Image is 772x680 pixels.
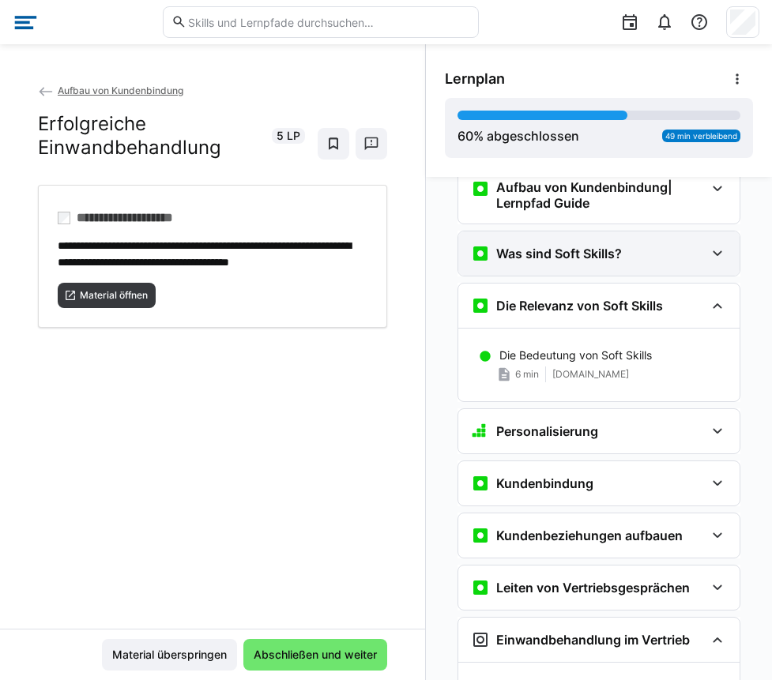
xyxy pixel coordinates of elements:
span: Aufbau von Kundenbindung [58,85,183,96]
h3: Einwandbehandlung im Vertrieb [496,632,690,648]
button: Material überspringen [102,639,237,671]
span: Material überspringen [110,647,229,663]
span: 5 LP [277,128,300,144]
span: 49 min verbleibend [665,131,737,141]
p: Die Bedeutung von Soft Skills [499,348,652,363]
input: Skills und Lernpfade durchsuchen… [186,15,469,29]
span: [DOMAIN_NAME] [552,368,629,381]
h3: Kundenbindung [496,475,593,491]
div: % abgeschlossen [458,126,579,145]
span: Material öffnen [78,289,149,302]
span: 60 [458,128,473,144]
span: 6 min [515,368,539,381]
button: Abschließen und weiter [243,639,387,671]
h3: Die Relevanz von Soft Skills [496,298,663,314]
span: Abschließen und weiter [251,647,379,663]
h3: Was sind Soft Skills? [496,246,622,261]
a: Aufbau von Kundenbindung [38,85,183,96]
h3: Kundenbeziehungen aufbauen [496,528,683,543]
h3: Leiten von Vertriebsgesprächen [496,580,690,595]
h3: Personalisierung [496,423,598,439]
span: Lernplan [445,70,505,88]
button: Material öffnen [58,283,156,308]
h2: Erfolgreiche Einwandbehandlung [38,112,262,160]
h3: Aufbau von Kundenbindung| Lernpfad Guide [496,179,705,211]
